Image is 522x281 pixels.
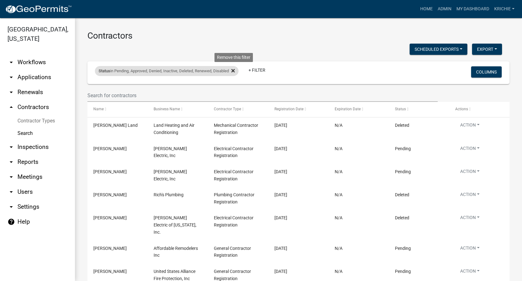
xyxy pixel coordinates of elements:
span: Rob Griffith [93,169,127,174]
span: Electrical Contractor Registration [214,146,254,158]
span: Contractor Type [214,107,241,111]
span: Pending [395,246,411,251]
span: 08/20/2025 [274,215,287,220]
span: Status [395,107,406,111]
a: Home [418,3,435,15]
h3: Contractors [87,31,510,41]
span: Gaylor Electric, Inc [154,169,187,181]
a: + Filter [244,64,270,76]
span: Expiration Date [335,107,361,111]
span: Kennedy Land [93,123,138,128]
span: Deleted [395,215,409,220]
datatable-header-cell: Registration Date [268,102,328,117]
span: Land Heating and Air Conditioning [154,123,195,135]
span: Pending [395,269,411,274]
span: Affordable Remodelers Inc [154,246,198,258]
datatable-header-cell: Business Name [148,102,208,117]
span: Rich's Plumbing [154,192,184,197]
datatable-header-cell: Actions [449,102,510,117]
i: help [7,218,15,226]
button: Action [455,122,485,131]
button: Action [455,145,485,154]
div: in Pending, Approved, Denied, Inactive, Deleted, Renewed, Disabled [95,66,239,76]
button: Action [455,268,485,277]
button: Action [455,168,485,177]
span: General Contractor Registration [214,246,251,258]
span: Status [99,69,110,73]
span: Registration Date [274,107,303,111]
a: krichie [492,3,517,15]
span: United States Alliance Fire Protection, Inc [154,269,195,281]
span: N/A [335,215,342,220]
i: arrow_drop_down [7,59,15,66]
i: arrow_drop_down [7,74,15,81]
button: Export [472,44,502,55]
a: My Dashboard [454,3,492,15]
span: Gaylor Electric, Inc [154,146,187,158]
span: N/A [335,123,342,128]
span: Monty Rose [93,192,127,197]
span: 08/19/2025 [274,246,287,251]
i: arrow_drop_down [7,158,15,166]
span: Actions [455,107,468,111]
button: Action [455,191,485,200]
button: Action [455,245,485,254]
span: Electrical Contractor Registration [214,169,254,181]
div: Remove this filter [214,53,253,62]
span: Mechanical Contractor Registration [214,123,258,135]
button: Scheduled Exports [410,44,467,55]
span: 08/22/2025 [274,123,287,128]
span: Boender Electric of Indiana, Inc. [154,215,196,235]
button: Columns [471,66,502,78]
span: 08/20/2025 [274,169,287,174]
i: arrow_drop_down [7,143,15,151]
span: Pending [395,146,411,151]
span: Business Name [154,107,180,111]
datatable-header-cell: Contractor Type [208,102,268,117]
span: John Boender [93,215,127,220]
span: N/A [335,246,342,251]
datatable-header-cell: Status [389,102,449,117]
span: Deleted [395,192,409,197]
span: N/A [335,192,342,197]
span: 08/20/2025 [274,192,287,197]
a: Admin [435,3,454,15]
datatable-header-cell: Expiration Date [329,102,389,117]
input: Search for contractors [87,89,438,102]
span: Name [93,107,104,111]
span: Rob Griffith [93,146,127,151]
span: Deleted [395,123,409,128]
span: 08/20/2025 [274,146,287,151]
span: Megan Fabry [93,269,127,274]
button: Action [455,214,485,223]
span: Kevin Kleemann [93,246,127,251]
i: arrow_drop_down [7,203,15,211]
span: N/A [335,269,342,274]
i: arrow_drop_down [7,173,15,181]
span: N/A [335,146,342,151]
datatable-header-cell: Name [87,102,148,117]
span: N/A [335,169,342,174]
span: Electrical Contractor Registration [214,215,254,227]
i: arrow_drop_down [7,188,15,196]
span: Pending [395,169,411,174]
i: arrow_drop_up [7,103,15,111]
span: General Contractor Registration [214,269,251,281]
span: Plumbing Contractor Registration [214,192,254,204]
i: arrow_drop_down [7,88,15,96]
span: 08/18/2025 [274,269,287,274]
